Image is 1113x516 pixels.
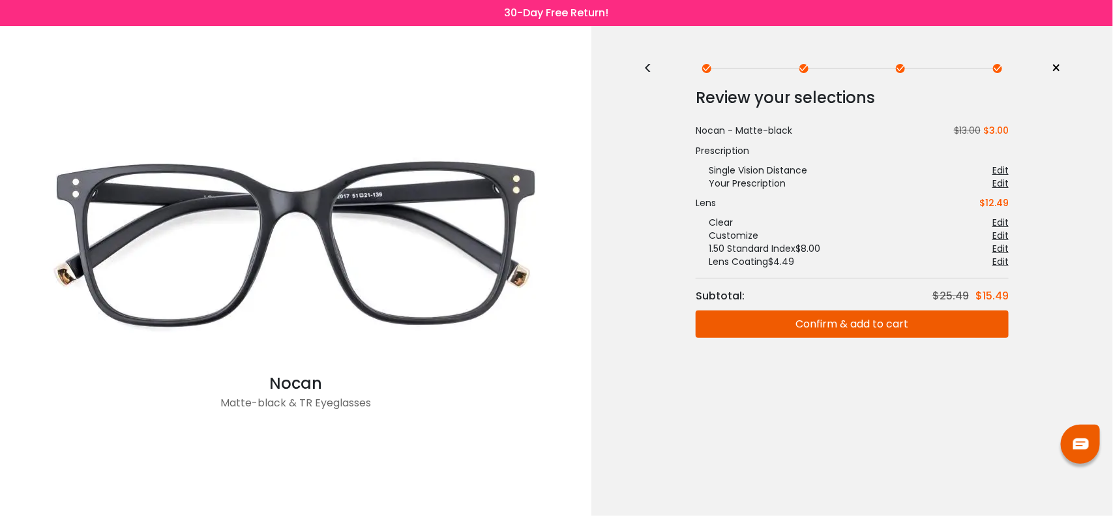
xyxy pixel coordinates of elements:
img: Matte-black Nocan - TR Eyeglasses [35,111,557,372]
div: Nocan [35,372,557,395]
div: Edit [992,177,1009,190]
div: Subtotal: [696,288,751,304]
div: Edit [992,216,1009,229]
div: Single Vision Distance [696,164,807,177]
img: chat [1073,438,1089,449]
div: 1.50 Standard Index $8.00 [696,242,820,255]
div: Matte-black & TR Eyeglasses [35,395,557,421]
button: Confirm & add to cart [696,311,1009,338]
div: Clear [696,216,733,229]
span: $13.00 [949,124,981,137]
div: Review your selections [696,85,1009,111]
div: < [644,63,663,74]
div: Nocan - Matte-black [696,124,792,138]
span: × [1051,59,1061,78]
div: Edit [992,164,1009,177]
div: Edit [992,255,1009,268]
div: Customize [696,229,758,242]
a: × [1041,59,1061,78]
div: Edit [992,229,1009,242]
div: Prescription [696,144,1009,157]
div: $25.49 [932,288,975,304]
div: $15.49 [975,288,1009,304]
span: $3.00 [983,124,1009,137]
div: $12.49 [979,196,1009,209]
div: Lens Coating $4.49 [696,255,794,268]
div: Your Prescription [696,177,786,190]
div: Lens [696,196,716,209]
div: Edit [992,242,1009,255]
